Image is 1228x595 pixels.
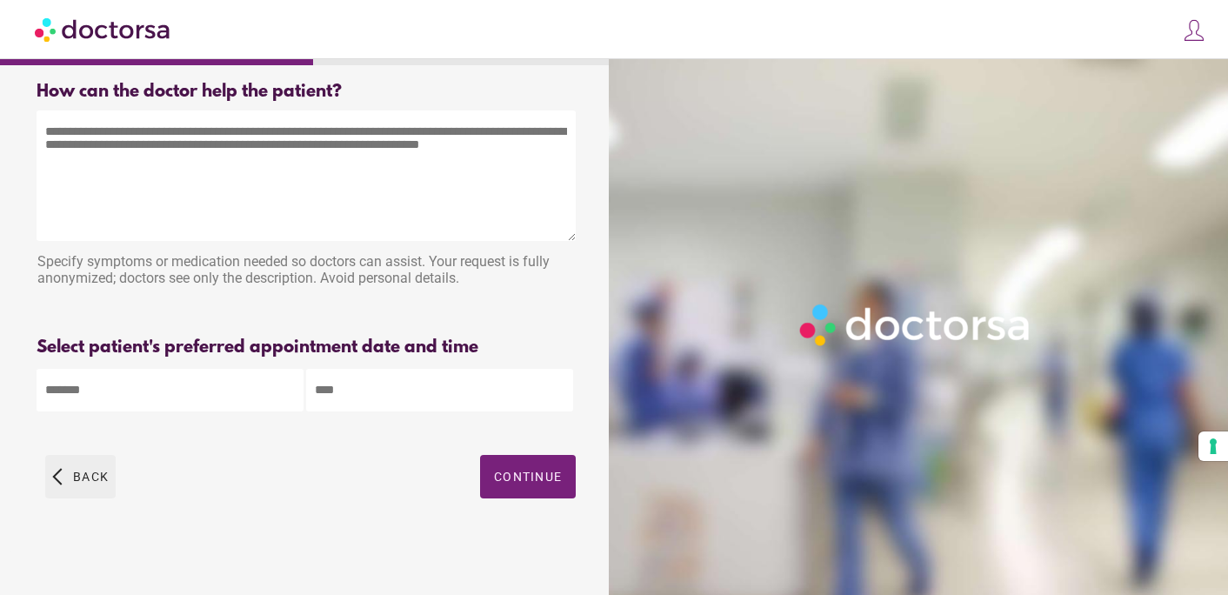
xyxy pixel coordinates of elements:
span: Back [73,470,109,484]
img: icons8-customer-100.png [1182,18,1206,43]
img: Doctorsa.com [35,10,172,49]
img: Logo-Doctorsa-trans-White-partial-flat.png [793,297,1038,352]
div: How can the doctor help the patient? [37,82,576,102]
button: Your consent preferences for tracking technologies [1198,431,1228,461]
div: Select patient's preferred appointment date and time [37,338,576,358]
span: Continue [494,470,562,484]
div: Specify symptoms or medication needed so doctors can assist. Your request is fully anonymized; do... [37,244,576,299]
button: arrow_back_ios Back [45,455,116,498]
button: Continue [480,455,576,498]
